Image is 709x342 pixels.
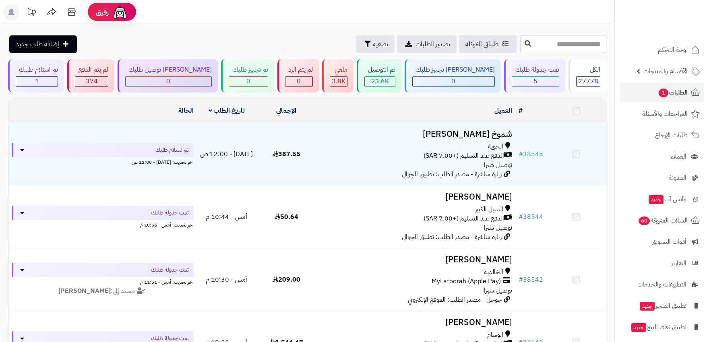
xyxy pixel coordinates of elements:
[151,209,189,217] span: تمت جدولة طلبك
[620,147,704,166] a: العملاء
[639,300,686,311] span: تطبيق المتجر
[639,216,650,225] span: 60
[620,317,704,337] a: تطبيق نقاط البيعجديد
[402,232,502,242] span: زيارة مباشرة - مصدر الطلب: تطبيق الجوال
[620,104,704,124] a: المراجعات والأسئلة
[620,40,704,60] a: لوحة التحكم
[487,330,503,340] span: الوسام
[631,323,646,332] span: جديد
[643,66,688,77] span: الأقسام والمنتجات
[533,76,537,86] span: 5
[576,65,600,74] div: الكل
[484,286,512,295] span: توصيل شبرا
[658,44,688,56] span: لوحة التحكم
[620,296,704,315] a: تطبيق المتجرجديد
[209,106,245,115] a: تاريخ الطلب
[412,65,495,74] div: [PERSON_NAME] تجهيز طلبك
[319,255,512,264] h3: [PERSON_NAME]
[502,59,566,93] a: تمت جدولة طلبك 5
[364,65,395,74] div: تم التوصيل
[16,77,58,86] div: 1
[519,212,523,222] span: #
[519,149,523,159] span: #
[16,65,58,74] div: تم استلام طلبك
[620,232,704,251] a: أدوات التسويق
[166,76,170,86] span: 0
[630,321,686,333] span: تطبيق نقاط البيع
[297,76,301,86] span: 0
[319,318,512,327] h3: [PERSON_NAME]
[620,83,704,102] a: الطلبات1
[408,295,502,305] span: جوجل - مصدر الطلب: الموقع الإلكتروني
[484,223,512,233] span: توصيل شبرا
[365,77,395,86] div: 23556
[75,65,108,74] div: لم يتم الدفع
[512,77,558,86] div: 5
[371,76,389,86] span: 23.6K
[397,35,457,53] a: تصدير الطلبات
[671,258,686,269] span: التقارير
[519,275,543,284] a: #38542
[620,126,704,145] a: طلبات الإرجاع
[658,87,688,98] span: الطلبات
[229,65,268,74] div: تم تجهيز طلبك
[12,277,194,286] div: اخر تحديث: أمس - 11:51 م
[649,195,664,204] span: جديد
[459,35,517,53] a: طلباتي المُوكلة
[66,59,116,93] a: لم يتم الدفع 374
[285,65,313,74] div: لم يتم الرد
[6,59,66,93] a: تم استلام طلبك 1
[465,39,498,49] span: طلباتي المُوكلة
[403,59,502,93] a: [PERSON_NAME] تجهيز طلبك 0
[330,65,347,74] div: ملغي
[9,35,77,53] a: إضافة طلب جديد
[567,59,608,93] a: الكل27778
[494,106,512,115] a: العميل
[86,76,98,86] span: 374
[276,59,320,93] a: لم يتم الرد 0
[519,212,543,222] a: #38544
[651,236,686,247] span: أدوات التسويق
[21,4,41,22] a: تحديثات المنصة
[512,65,559,74] div: تمت جدولة طلبك
[488,142,503,151] span: الحوية
[273,275,300,284] span: 209.00
[659,89,668,97] span: 1
[642,108,688,119] span: المراجعات والأسئلة
[655,130,688,141] span: طلبات الإرجاع
[246,76,250,86] span: 0
[620,190,704,209] a: وآتس آبجديد
[35,76,39,86] span: 1
[229,77,267,86] div: 0
[648,194,686,205] span: وآتس آب
[424,214,504,223] span: الدفع عند التسليم (+7.00 SAR)
[332,76,345,86] span: 3.8K
[96,7,109,17] span: رفيق
[200,149,253,159] span: [DATE] - 12:00 ص
[206,275,247,284] span: أمس - 10:30 م
[519,149,543,159] a: #38545
[355,59,403,93] a: تم التوصيل 23.6K
[432,277,501,286] span: MyFatoorah (Apple Pay)
[126,77,211,86] div: 0
[273,149,300,159] span: 387.55
[112,4,128,20] img: ai-face.png
[451,76,455,86] span: 0
[276,106,296,115] a: الإجمالي
[330,77,347,86] div: 3842
[275,212,298,222] span: 50.64
[638,215,688,226] span: السلات المتروكة
[12,157,194,166] div: اخر تحديث: [DATE] - 12:00 ص
[206,212,247,222] span: أمس - 10:44 م
[620,168,704,187] a: المدونة
[637,279,686,290] span: التطبيقات والخدمات
[640,302,655,311] span: جديد
[116,59,219,93] a: [PERSON_NAME] توصيل طلبك 0
[519,275,523,284] span: #
[424,151,504,161] span: الدفع عند التسليم (+7.00 SAR)
[413,77,494,86] div: 0
[671,151,686,162] span: العملاء
[6,286,200,296] div: مسند إلى:
[16,39,59,49] span: إضافة طلب جديد
[75,77,107,86] div: 374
